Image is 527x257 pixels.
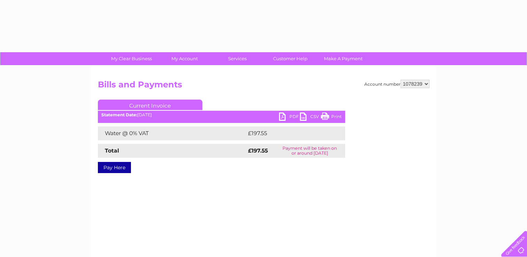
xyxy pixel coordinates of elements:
td: Water @ 0% VAT [98,126,246,140]
td: £197.55 [246,126,332,140]
h2: Bills and Payments [98,80,429,93]
a: Customer Help [262,52,319,65]
a: Services [209,52,266,65]
a: CSV [300,112,321,123]
a: Current Invoice [98,100,202,110]
a: My Clear Business [103,52,160,65]
a: My Account [156,52,213,65]
strong: Total [105,147,119,154]
td: Payment will be taken on or around [DATE] [274,144,345,158]
a: Print [321,112,342,123]
a: Pay Here [98,162,131,173]
a: Make A Payment [315,52,372,65]
a: PDF [279,112,300,123]
strong: £197.55 [248,147,268,154]
div: [DATE] [98,112,345,117]
b: Statement Date: [101,112,137,117]
div: Account number [364,80,429,88]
